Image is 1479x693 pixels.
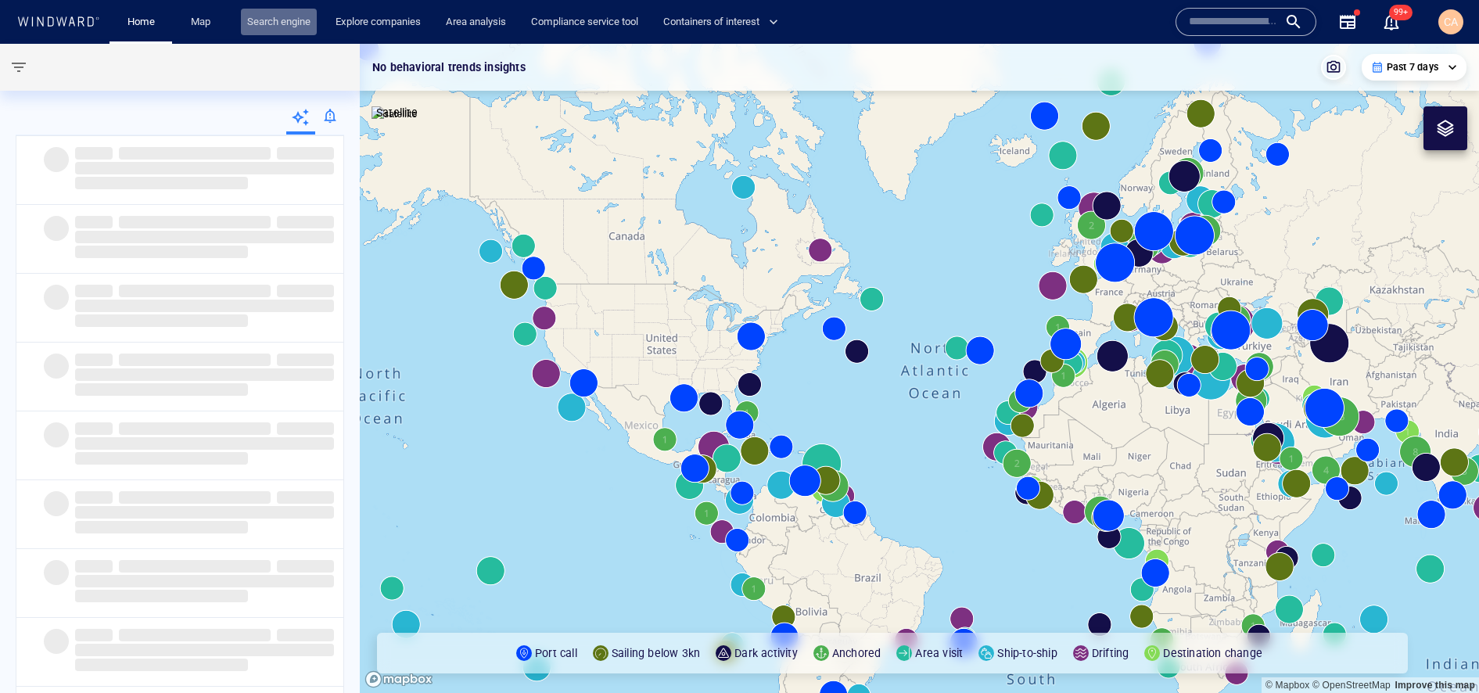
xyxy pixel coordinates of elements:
[364,670,433,688] a: Mapbox logo
[277,629,334,641] span: ‌
[75,506,334,519] span: ‌
[832,644,881,662] p: Anchored
[75,644,334,656] span: ‌
[75,162,334,174] span: ‌
[1163,644,1262,662] p: Destination change
[75,300,334,312] span: ‌
[75,368,334,381] span: ‌
[116,9,166,36] button: Home
[119,560,271,573] span: ‌
[75,452,248,465] span: ‌
[44,560,69,585] span: ‌
[1444,16,1458,28] span: CA
[44,285,69,310] span: ‌
[75,491,113,504] span: ‌
[1265,680,1309,691] a: Mapbox
[75,147,113,160] span: ‌
[277,147,334,160] span: ‌
[75,383,248,396] span: ‌
[734,644,798,662] p: Dark activity
[1092,644,1129,662] p: Drifting
[277,216,334,228] span: ‌
[277,354,334,366] span: ‌
[277,491,334,504] span: ‌
[372,106,418,122] img: satellite
[241,9,317,36] a: Search engine
[663,13,778,31] span: Containers of interest
[75,521,248,533] span: ‌
[44,491,69,516] span: ‌
[75,560,113,573] span: ‌
[75,177,248,189] span: ‌
[525,9,644,36] a: Compliance service tool
[1382,13,1401,31] div: Notification center
[119,422,271,435] span: ‌
[44,629,69,654] span: ‌
[376,103,418,122] p: Satellite
[119,147,271,160] span: ‌
[277,560,334,573] span: ‌
[75,285,113,297] span: ‌
[75,590,248,602] span: ‌
[612,644,700,662] p: Sailing below 3kn
[535,644,577,662] p: Port call
[121,9,161,36] a: Home
[1395,680,1475,691] a: Map feedback
[178,9,228,36] button: Map
[44,354,69,379] span: ‌
[75,437,334,450] span: ‌
[1435,6,1466,38] button: CA
[75,659,248,671] span: ‌
[75,216,113,228] span: ‌
[75,629,113,641] span: ‌
[119,285,271,297] span: ‌
[1389,5,1413,20] span: 99+
[1387,60,1438,74] p: Past 7 days
[997,644,1057,662] p: Ship-to-ship
[75,422,113,435] span: ‌
[75,354,113,366] span: ‌
[372,58,526,77] p: No behavioral trends insights
[277,285,334,297] span: ‌
[440,9,512,36] a: Area analysis
[44,216,69,241] span: ‌
[185,9,222,36] a: Map
[75,575,334,587] span: ‌
[75,231,334,243] span: ‌
[44,422,69,447] span: ‌
[119,629,271,641] span: ‌
[360,44,1479,693] canvas: Map
[119,216,271,228] span: ‌
[1413,623,1467,681] iframe: Chat
[1312,680,1391,691] a: OpenStreetMap
[75,314,248,327] span: ‌
[657,9,792,36] button: Containers of interest
[915,644,963,662] p: Area visit
[1371,60,1457,74] div: Past 7 days
[277,422,334,435] span: ‌
[329,9,427,36] a: Explore companies
[119,491,271,504] span: ‌
[75,246,248,258] span: ‌
[119,354,271,366] span: ‌
[44,147,69,172] span: ‌
[1373,3,1410,41] button: 99+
